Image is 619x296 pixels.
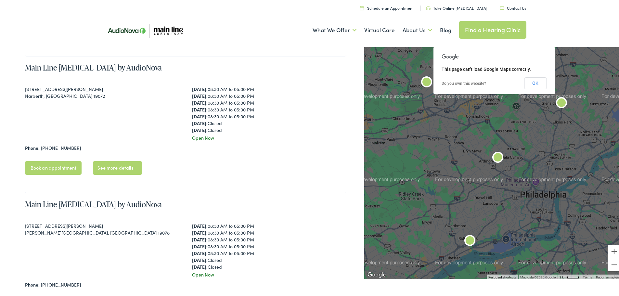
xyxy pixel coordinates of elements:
[583,274,592,278] a: Terms (opens in new tab)
[419,74,434,89] div: Main Line Audiology by AudioNova
[500,5,504,8] img: utility icon
[192,221,208,228] strong: [DATE]:
[192,84,208,91] strong: [DATE]:
[25,198,162,208] a: Main Line [MEDICAL_DATA] by AudioNova
[560,274,567,278] span: 2 km
[360,5,364,9] img: utility icon
[192,235,208,241] strong: [DATE]:
[500,4,526,9] a: Contact Us
[366,269,387,278] a: Open this area in Google Maps (opens a new window)
[192,262,208,269] strong: [DATE]:
[25,228,179,235] div: [PERSON_NAME][GEOGRAPHIC_DATA], [GEOGRAPHIC_DATA] 19078
[25,143,40,150] strong: Phone:
[41,280,81,287] a: [PHONE_NUMBER]
[442,80,486,84] a: Do you own this website?
[25,84,179,91] div: [STREET_ADDRESS][PERSON_NAME]
[366,269,387,278] img: Google
[440,17,451,41] a: Blog
[25,61,162,71] a: Main Line [MEDICAL_DATA] by AudioNova
[459,20,526,37] a: Find a Hearing Clinic
[192,249,208,255] strong: [DATE]:
[558,273,581,278] button: Map Scale: 2 km per 34 pixels
[192,125,208,132] strong: [DATE]:
[426,5,431,9] img: utility icon
[25,221,179,228] div: [STREET_ADDRESS][PERSON_NAME]
[490,149,506,165] div: Main Line Audiology by AudioNova
[313,17,356,41] a: What We Offer
[25,91,179,98] div: Narberth, [GEOGRAPHIC_DATA] 19072
[25,280,40,287] strong: Phone:
[192,270,346,277] div: Open Now
[192,84,346,132] div: 08:30 AM to 05:00 PM 08:30 AM to 05:00 PM 08:30 AM to 05:00 PM 08:30 AM to 05:00 PM 08:30 AM to 0...
[192,112,208,118] strong: [DATE]:
[192,242,208,248] strong: [DATE]:
[41,143,81,150] a: [PHONE_NUMBER]
[192,221,346,269] div: 08:30 AM to 05:00 PM 08:30 AM to 05:00 PM 08:30 AM to 05:00 PM 08:30 AM to 05:00 PM 08:30 AM to 0...
[192,133,346,140] div: Open Now
[426,4,487,9] a: Take Online [MEDICAL_DATA]
[488,274,516,278] button: Keyboard shortcuts
[192,255,208,262] strong: [DATE]:
[25,160,82,174] a: Book an appointment
[93,160,142,174] a: See more details
[192,98,208,105] strong: [DATE]:
[442,65,531,71] span: This page can't load Google Maps correctly.
[360,4,414,9] a: Schedule an Appointment
[403,17,432,41] a: About Us
[192,119,208,125] strong: [DATE]:
[192,228,208,235] strong: [DATE]:
[520,274,556,278] span: Map data ©2025 Google
[524,76,547,88] button: OK
[554,95,569,110] div: AudioNova
[192,105,208,111] strong: [DATE]:
[364,17,395,41] a: Virtual Care
[192,91,208,98] strong: [DATE]:
[462,232,478,248] div: Main Line Audiology by AudioNova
